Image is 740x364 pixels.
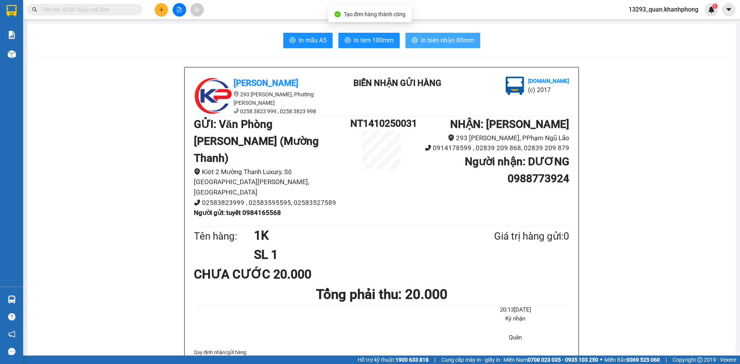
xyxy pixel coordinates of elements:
button: printerIn mẫu A5 [283,33,333,48]
span: 13293_quan.khanhphong [622,5,705,14]
span: notification [8,330,15,338]
span: file-add [177,7,182,12]
h1: 1K [254,226,457,245]
span: phone [425,144,431,151]
span: | [666,356,667,364]
span: 1 [713,3,716,9]
span: plus [159,7,164,12]
span: printer [289,37,296,44]
span: environment [448,134,454,141]
span: environment [234,91,239,97]
span: question-circle [8,313,15,320]
img: logo.jpg [84,10,102,28]
li: 0258 3823 999 , 0258 3823 998 [194,107,333,116]
h1: SL 1 [254,245,457,264]
span: Miền Nam [503,356,598,364]
span: Tạo đơn hàng thành công [344,11,405,17]
span: In mẫu A5 [299,35,326,45]
sup: 1 [712,3,718,9]
span: Hỗ trợ kỹ thuật: [358,356,429,364]
li: 293 [PERSON_NAME], Phường [PERSON_NAME] [194,90,333,107]
span: Cung cấp máy in - giấy in: [441,356,501,364]
span: printer [345,37,351,44]
span: printer [412,37,418,44]
div: Giá trị hàng gửi: 0 [457,228,569,244]
strong: 0708 023 035 - 0935 103 250 [528,357,598,363]
span: aim [194,7,200,12]
b: [PERSON_NAME] [10,50,44,86]
img: logo.jpg [194,77,232,115]
li: 293 [PERSON_NAME], PPhạm Ngũ Lão [413,133,569,143]
li: Kiôt 2 Mường Thanh Luxury, Số [GEOGRAPHIC_DATA][PERSON_NAME], [GEOGRAPHIC_DATA] [194,167,350,198]
div: CHƯA CƯỚC 20.000 [194,265,318,284]
span: copyright [697,357,703,362]
input: Tìm tên, số ĐT hoặc mã đơn [42,5,133,14]
strong: 0369 525 060 [627,357,660,363]
li: 20:13[DATE] [462,305,569,315]
img: logo.jpg [10,10,48,48]
span: In biên nhận 80mm [421,35,474,45]
div: Tên hàng: [194,228,254,244]
b: Người gửi : tuyết 0984165568 [194,209,281,216]
img: solution-icon [8,31,16,39]
button: printerIn tem 100mm [338,33,400,48]
span: phone [194,199,200,206]
span: search [32,7,37,12]
img: warehouse-icon [8,50,16,58]
button: caret-down [722,3,735,17]
b: NHẬN : [PERSON_NAME] [450,118,569,131]
span: ⚪️ [600,358,602,361]
b: [DOMAIN_NAME] [65,29,106,35]
b: GỬI : Văn Phòng [PERSON_NAME] (Mường Thanh) [194,118,319,164]
b: BIÊN NHẬN GỬI HÀNG [50,11,74,61]
span: | [434,356,436,364]
span: check-circle [335,11,341,17]
li: (c) 2017 [65,37,106,46]
b: Người nhận : DƯƠNG 0988773924 [465,155,569,185]
button: file-add [173,3,186,17]
span: Miền Bắc [604,356,660,364]
h1: NT1410250031 [350,116,413,131]
li: 0914178599 , 02839 209 868, 02839 209 879 [413,143,569,153]
span: caret-down [725,6,732,13]
img: logo.jpg [506,77,524,95]
strong: 1900 633 818 [395,357,429,363]
img: icon-new-feature [708,6,715,13]
b: [PERSON_NAME] [234,78,298,88]
li: (c) 2017 [528,85,569,95]
button: plus [155,3,168,17]
span: environment [194,168,200,175]
img: logo-vxr [7,5,17,17]
button: aim [190,3,204,17]
li: Ký nhận [462,314,569,324]
li: Quân [462,333,569,342]
b: [DOMAIN_NAME] [528,78,569,84]
span: In tem 100mm [354,35,394,45]
span: message [8,348,15,355]
li: 02583823999 , 02583595595, 02583527589 [194,198,350,208]
img: warehouse-icon [8,295,16,304]
b: BIÊN NHẬN GỬI HÀNG [353,78,441,88]
h1: Tổng phải thu: 20.000 [194,284,569,305]
button: printerIn biên nhận 80mm [405,33,480,48]
span: phone [234,108,239,114]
